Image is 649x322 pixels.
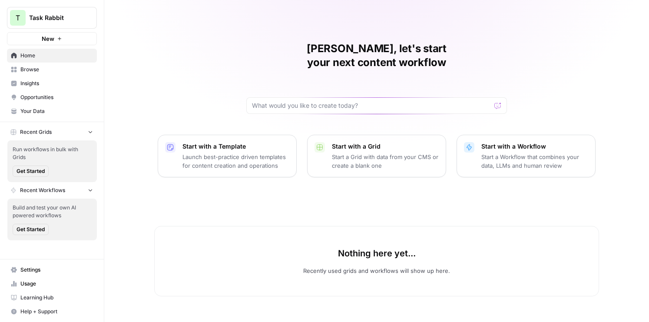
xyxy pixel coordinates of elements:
span: Insights [20,80,93,87]
a: Learning Hub [7,291,97,305]
a: Your Data [7,104,97,118]
span: Home [20,52,93,60]
p: Start with a Template [182,142,289,151]
a: Usage [7,277,97,291]
p: Start with a Workflow [481,142,588,151]
button: Recent Workflows [7,184,97,197]
p: Start a Grid with data from your CMS or create a blank one [332,153,439,170]
span: Opportunities [20,93,93,101]
p: Launch best-practice driven templates for content creation and operations [182,153,289,170]
button: Start with a WorkflowStart a Workflow that combines your data, LLMs and human review [457,135,596,177]
span: Recent Grids [20,128,52,136]
span: Run workflows in bulk with Grids [13,146,92,161]
a: Home [7,49,97,63]
p: Recently used grids and workflows will show up here. [303,266,450,275]
a: Opportunities [7,90,97,104]
span: New [42,34,54,43]
span: Build and test your own AI powered workflows [13,204,92,219]
span: Learning Hub [20,294,93,302]
span: Usage [20,280,93,288]
button: Get Started [13,224,49,235]
a: Insights [7,76,97,90]
button: Start with a GridStart a Grid with data from your CMS or create a blank one [307,135,446,177]
button: Start with a TemplateLaunch best-practice driven templates for content creation and operations [158,135,297,177]
span: Settings [20,266,93,274]
button: New [7,32,97,45]
span: Your Data [20,107,93,115]
span: Get Started [17,167,45,175]
span: Help + Support [20,308,93,315]
span: Browse [20,66,93,73]
button: Get Started [13,166,49,177]
span: Get Started [17,226,45,233]
button: Workspace: Task Rabbit [7,7,97,29]
span: T [16,13,20,23]
input: What would you like to create today? [252,101,491,110]
p: Nothing here yet... [338,247,416,259]
p: Start with a Grid [332,142,439,151]
button: Recent Grids [7,126,97,139]
h1: [PERSON_NAME], let's start your next content workflow [246,42,507,70]
span: Recent Workflows [20,186,65,194]
button: Help + Support [7,305,97,319]
a: Browse [7,63,97,76]
span: Task Rabbit [29,13,82,22]
p: Start a Workflow that combines your data, LLMs and human review [481,153,588,170]
a: Settings [7,263,97,277]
